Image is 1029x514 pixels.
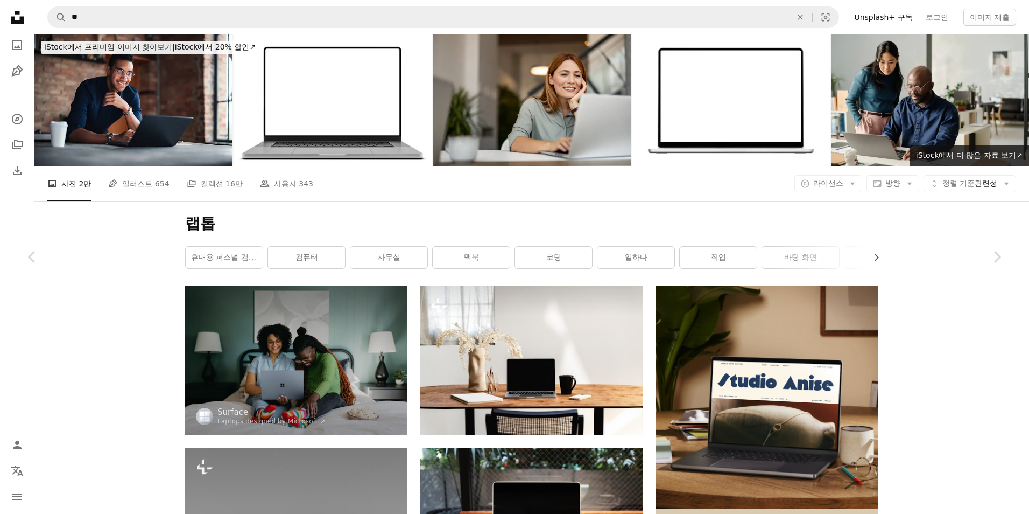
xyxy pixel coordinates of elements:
form: 사이트 전체에서 이미지 찾기 [47,6,839,28]
span: iStock에서 프리미엄 이미지 찾아보기 | [44,43,175,51]
a: 로그인 / 가입 [6,434,28,456]
span: 정렬 기준 [942,179,975,187]
a: 로그인 [919,9,955,26]
a: 다음 [964,205,1029,309]
a: Unsplash+ 구독 [848,9,919,26]
a: 다운로드 내역 [6,160,28,182]
a: 컬렉션 [6,134,28,156]
img: 아시아 여자와 흑인 남자가 노트북 화면을 보고 [831,34,1029,166]
span: 관련성 [942,178,997,189]
a: 탐색 [6,108,28,130]
a: 나무 탁자 위에 놓인 노트북 컴퓨터 [420,355,643,365]
a: 사무실 [350,247,427,268]
img: 현대적인 작업 공간에서 노트북으로 원격으로 작업하는 웃는 여자 [433,34,631,166]
img: Surface의 프로필로 이동 [196,408,213,425]
span: iStock에서 더 많은 자료 보기 ↗ [916,151,1023,159]
img: Laptop Mockup with a white screen isolated on a white background, a High-quality Studio shot [632,34,830,166]
span: 라이선스 [813,179,843,187]
a: 휴대용 퍼스널 컴퓨터 벽지 [186,247,263,268]
a: 코딩 [515,247,592,268]
h1: 랩톱 [185,214,878,233]
img: 나무 탁자 위에 놓인 노트북 컴퓨터 [420,286,643,434]
img: 노트북을 사용하여 침대에 앉아 있는 여자 [185,286,407,434]
img: file-1705123271268-c3eaf6a79b21image [656,286,878,509]
a: 사진 [6,34,28,56]
button: 라이선스 [794,175,862,192]
button: 시각적 검색 [813,7,838,27]
button: 방향 [866,175,919,192]
button: 이미지 제출 [963,9,1016,26]
button: Unsplash 검색 [48,7,66,27]
a: Surface [217,407,326,418]
span: 343 [299,178,313,190]
img: 현대적인 사무실 환경에서 노트북으로 작업하는 젊은 전문가 [34,34,232,166]
a: 바탕 화면 [762,247,839,268]
a: 일하다 [597,247,674,268]
button: 삭제 [788,7,812,27]
a: 노트북을 사용하여 침대에 앉아 있는 여자 [185,355,407,365]
a: 작업 [680,247,757,268]
a: 컬렉션 16만 [187,166,243,201]
img: 빈 화면이 있는 노트북, CGI 렌더링 [234,34,432,166]
span: 654 [155,178,170,190]
a: iStock에서 더 많은 자료 보기↗ [910,145,1029,166]
button: 정렬 기준관련성 [924,175,1016,192]
button: 목록을 오른쪽으로 스크롤 [866,247,878,268]
span: 16만 [225,178,243,190]
span: iStock에서 20% 할인 ↗ [44,43,256,51]
a: iStock에서 프리미엄 이미지 찾아보기|iStock에서 20% 할인↗ [34,34,265,60]
a: 맥북 [433,247,510,268]
a: 전화 [844,247,921,268]
button: 메뉴 [6,486,28,508]
button: 언어 [6,460,28,482]
a: 일러스트 654 [108,166,169,201]
span: 방향 [885,179,900,187]
a: 일러스트 [6,60,28,82]
a: Laptops designed by Microsoft ↗ [217,418,326,425]
a: 사용자 343 [260,166,313,201]
a: 컴퓨터 [268,247,345,268]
